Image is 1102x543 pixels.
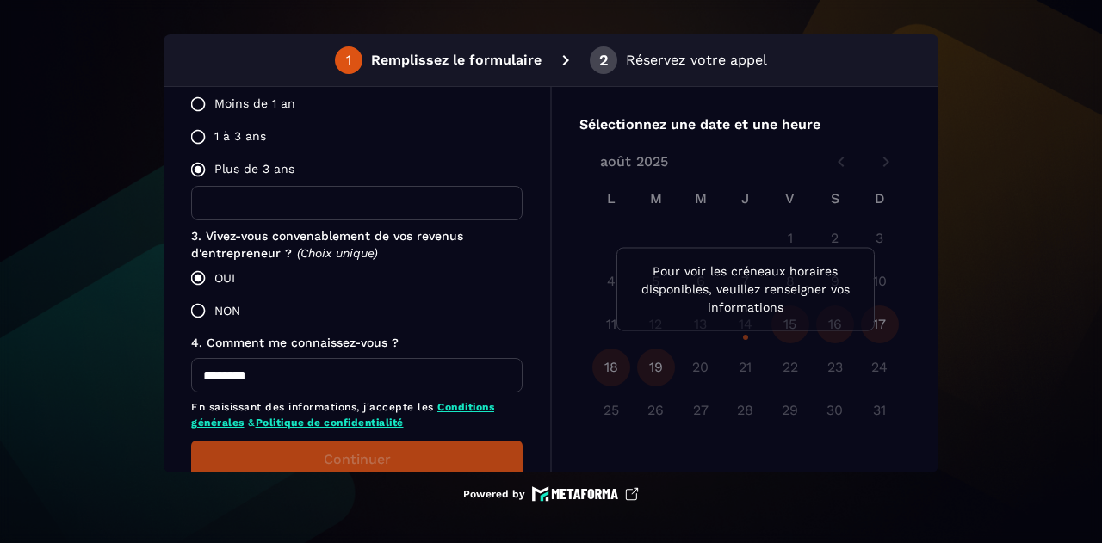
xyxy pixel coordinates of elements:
[182,88,523,120] label: Moins de 1 an
[191,336,399,349] span: 4. Comment me connaissez-vous ?
[463,486,639,502] a: Powered by
[191,229,467,260] span: 3. Vivez-vous convenablement de vos revenus d'entrepreneur ?
[191,399,523,430] p: En saisissant des informations, j'accepte les
[599,52,609,68] div: 2
[182,294,523,327] label: NON
[182,262,523,294] label: OUI
[631,262,860,317] p: Pour voir les créneaux horaires disponibles, veuillez renseigner vos informations
[182,153,523,186] label: Plus de 3 ans
[626,50,767,71] p: Réservez votre appel
[256,417,404,429] a: Politique de confidentialité
[371,50,542,71] p: Remplissez le formulaire
[182,120,523,153] label: 1 à 3 ans
[346,52,351,68] div: 1
[463,487,525,501] p: Powered by
[579,114,911,135] p: Sélectionnez une date et une heure
[248,417,256,429] span: &
[297,246,378,260] span: (Choix unique)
